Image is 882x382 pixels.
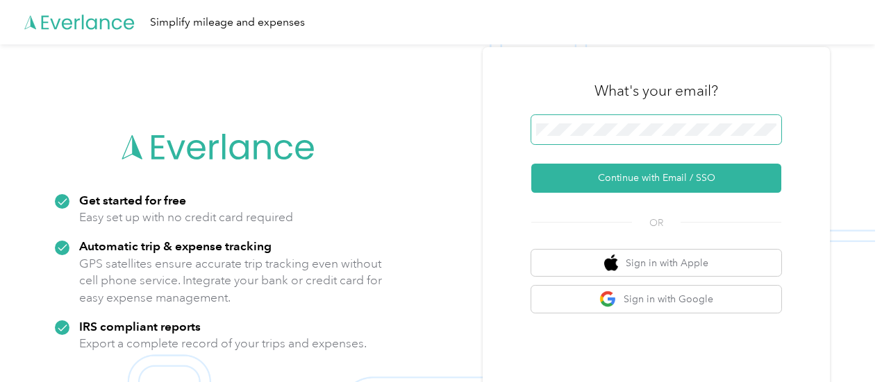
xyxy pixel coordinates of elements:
[531,286,781,313] button: google logoSign in with Google
[150,14,305,31] div: Simplify mileage and expenses
[604,254,618,272] img: apple logo
[599,290,617,308] img: google logo
[594,81,718,101] h3: What's your email?
[531,250,781,277] button: apple logoSign in with Apple
[79,255,383,306] p: GPS satellites ensure accurate trip tracking even without cell phone service. Integrate your bank...
[632,216,681,230] span: OR
[79,193,186,207] strong: Get started for free
[531,164,781,193] button: Continue with Email / SSO
[79,335,367,352] p: Export a complete record of your trips and expenses.
[79,209,293,226] p: Easy set up with no credit card required
[79,319,201,333] strong: IRS compliant reports
[79,238,272,253] strong: Automatic trip & expense tracking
